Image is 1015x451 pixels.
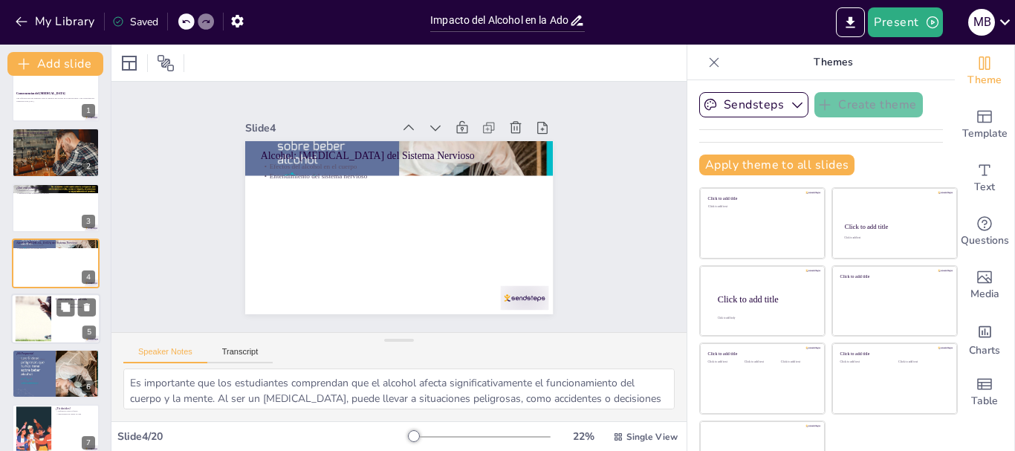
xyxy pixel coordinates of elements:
[955,366,1014,419] div: Add a table
[16,241,95,245] p: Alcohol: [MEDICAL_DATA] del Sistema Nervioso
[82,270,95,284] div: 4
[82,215,95,228] div: 3
[430,10,569,31] input: Insert title
[626,431,678,443] span: Single View
[56,297,96,302] p: Consecuencias en mi vida
[745,360,778,364] div: Click to add text
[868,7,942,37] button: Present
[840,360,887,364] div: Click to add text
[56,305,96,308] p: Riesgos asociados al consumo
[974,179,995,195] span: Text
[56,410,95,413] p: Reflexión sobre el futuro
[970,286,999,302] span: Media
[273,121,547,192] p: Alcohol: [MEDICAL_DATA] del Sistema Nervioso
[708,360,742,364] div: Click to add text
[962,126,1008,142] span: Template
[117,429,408,444] div: Slide 4 / 20
[16,247,95,250] p: Entendimiento del sistema nervioso
[955,98,1014,152] div: Add ready made slides
[967,72,1002,88] span: Theme
[718,317,811,319] div: Click to add body
[7,52,103,76] button: Add slide
[16,192,95,195] p: Reflexión sobre el impacto del alcohol
[56,413,95,416] p: Importancia de cuidar la vida
[844,237,943,240] div: Click to add text
[968,9,995,36] div: M B
[845,223,944,230] div: Click to add title
[16,134,95,137] p: Reflexión sobre el [MEDICAL_DATA]
[898,360,945,364] div: Click to add text
[840,351,947,357] div: Click to add title
[123,369,675,409] textarea: Es importante que los estudiantes comprendan que el alcohol afecta significativamente el funciona...
[82,380,95,394] div: 6
[565,429,601,444] div: 22 %
[82,436,95,450] div: 7
[16,244,95,247] p: Efectos del alcohol en el cuerpo
[16,130,95,134] p: ¡Hablemos sobre el alcohol!
[814,92,923,117] button: Create theme
[16,186,95,190] p: ¿Qué está pasando con...?
[16,137,95,140] p: Actividades para evitar el consumo
[56,298,74,316] button: Duplicate Slide
[56,302,96,305] p: Consecuencias del abuso
[12,73,100,122] div: 1
[708,196,814,201] div: Click to add title
[11,293,100,344] div: https://cdn.sendsteps.com/images/logo/sendsteps_logo_white.pnghttps://cdn.sendsteps.com/images/lo...
[836,7,865,37] button: Export to PowerPoint
[708,205,814,209] div: Click to add text
[112,15,158,29] div: Saved
[971,393,998,409] span: Table
[123,347,207,363] button: Speaker Notes
[699,155,855,175] button: Apply theme to all slides
[16,100,95,103] p: Generated with [URL]
[699,92,808,117] button: Sendsteps
[271,134,544,201] p: Efectos del alcohol en el cuerpo
[117,51,141,75] div: Layout
[207,347,273,363] button: Transcript
[11,10,101,33] button: My Library
[840,273,947,279] div: Click to add title
[955,312,1014,366] div: Add charts and graphs
[708,351,814,357] div: Click to add title
[16,351,95,356] p: ¡Mi Propuesta!
[82,160,95,173] div: 2
[264,91,411,135] div: Slide 4
[968,7,995,37] button: M B
[12,349,100,398] div: https://cdn.sendsteps.com/images/logo/sendsteps_logo_white.pnghttps://cdn.sendsteps.com/images/lo...
[78,298,96,316] button: Delete Slide
[16,92,65,95] strong: Consecuencias del [MEDICAL_DATA]
[955,45,1014,98] div: Change the overall theme
[955,152,1014,205] div: Add text boxes
[82,325,96,339] div: 5
[969,343,1000,359] span: Charts
[16,355,95,358] p: Actividades sin alcohol
[56,406,95,411] p: ¡Tú decides!
[16,189,95,192] p: Historias de jóvenes afectados
[16,357,95,360] p: Importancia del trabajo en equipo
[82,104,95,117] div: 1
[961,233,1009,249] span: Questions
[16,97,95,100] p: Una reflexión para mi bienestar sobre el impacto del alcohol en la adolescencia y sus consecuencias.
[12,239,100,288] div: https://cdn.sendsteps.com/images/logo/sendsteps_logo_white.pnghttps://cdn.sendsteps.com/images/lo...
[157,54,175,72] span: Position
[781,360,814,364] div: Click to add text
[955,259,1014,312] div: Add images, graphics, shapes or video
[12,184,100,233] div: https://cdn.sendsteps.com/images/logo/sendsteps_logo_white.pnghttps://cdn.sendsteps.com/images/lo...
[726,45,940,80] p: Themes
[955,205,1014,259] div: Get real-time input from your audience
[12,128,100,177] div: https://cdn.sendsteps.com/images/logo/sendsteps_logo_white.pnghttps://cdn.sendsteps.com/images/lo...
[718,293,813,304] div: Click to add title
[269,143,542,210] p: Entendimiento del sistema nervioso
